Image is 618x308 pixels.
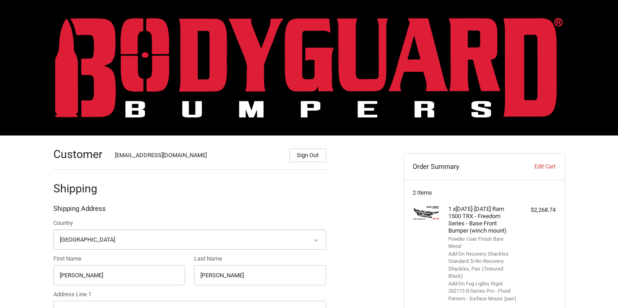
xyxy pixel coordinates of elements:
[448,205,518,235] h4: 1 x [DATE]-[DATE] Ram 1500 TRX - Freedom Series - Base Front Bumper (winch mount)
[520,205,556,215] div: $2,268.74
[511,162,556,171] a: Edit Cart
[413,189,556,196] h3: 2 Items
[290,149,326,162] button: Sign Out
[53,290,326,299] label: Address Line 1
[55,18,563,117] img: BODYGUARD BUMPERS
[413,162,511,171] h3: Order Summary
[53,254,185,263] label: First Name
[194,254,326,263] label: Last Name
[448,236,518,251] li: Powder Coat Finish Bare Metal
[115,151,280,162] div: [EMAIL_ADDRESS][DOMAIN_NAME]
[53,182,106,196] h2: Shipping
[448,251,518,280] li: Add-On Recovery Shackles Standard 3/4in Recovery Shackles, Pair (Textured Black)
[53,219,326,228] label: Country
[573,265,618,308] iframe: Chat Widget
[448,280,518,303] li: Add-On Fog Lights Rigid 202113 D-Series Pro - Flood Pattern - Surface Mount (pair)
[53,204,106,218] legend: Shipping Address
[53,147,106,161] h2: Customer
